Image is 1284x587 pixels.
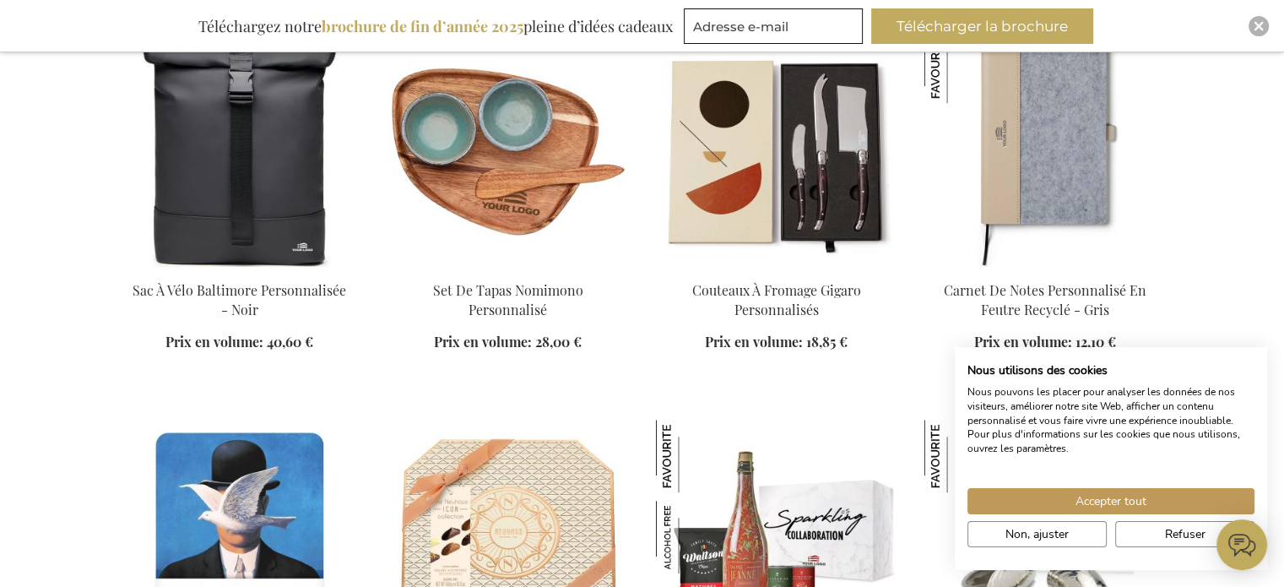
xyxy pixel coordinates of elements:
[165,333,263,351] span: Prix en volume:
[434,333,582,352] a: Prix en volume: 28,00 €
[1075,492,1146,510] span: Accepter tout
[1216,519,1267,570] iframe: belco-activator-frame
[871,8,1093,44] button: Télécharger la brochure
[191,8,680,44] div: Téléchargez notre pleine d’idées cadeaux
[684,8,863,44] input: Adresse e-mail
[656,260,897,276] a: Personalised Gigaro Cheese Knives
[165,333,313,352] a: Prix en volume: 40,60 €
[433,281,583,318] a: Set De Tapas Nomimono Personnalisé
[1165,525,1205,543] span: Refuser
[1115,521,1254,547] button: Refuser tous les cookies
[705,333,803,351] span: Prix en volume:
[656,501,729,573] img: Dame Jeanne Bière Mocktail Apéro Coffret Cadeau
[806,333,848,351] span: 18,85 €
[133,281,346,318] a: Sac À Vélo Baltimore Personnalisée - Noir
[119,30,360,267] img: Personalised Baltimore Bike Bag - Black
[1249,16,1269,36] div: Close
[924,420,997,492] img: Couverts À Moules de Zélande Personnalisé
[692,281,861,318] a: Couteaux À Fromage Gigaro Personnalisés
[267,333,313,351] span: 40,60 €
[535,333,582,351] span: 28,00 €
[656,420,729,492] img: Dame Jeanne Bière Mocktail Apéro Coffret Cadeau
[967,488,1254,514] button: Accepter tous les cookies
[1254,21,1264,31] img: Close
[924,30,997,103] img: Carnet De Notes Personnalisé En Feutre Recyclé - Gris
[387,260,629,276] a: Set De Tapas Nomimono Personnalisé
[944,281,1146,318] a: Carnet De Notes Personnalisé En Feutre Recyclé - Gris
[924,260,1166,276] a: Personalised Recycled Felt Notebook - Grey Carnet De Notes Personnalisé En Feutre Recyclé - Gris
[119,260,360,276] a: Personalised Baltimore Bike Bag - Black
[656,30,897,267] img: Personalised Gigaro Cheese Knives
[684,8,868,49] form: marketing offers and promotions
[387,30,629,267] img: Set De Tapas Nomimono Personnalisé
[967,385,1254,456] p: Nous pouvons les placer pour analyser les données de nos visiteurs, améliorer notre site Web, aff...
[924,30,1166,267] img: Personalised Recycled Felt Notebook - Grey
[705,333,848,352] a: Prix en volume: 18,85 €
[434,333,532,351] span: Prix en volume:
[974,333,1116,352] a: Prix en volume: 12,10 €
[967,521,1107,547] button: Ajustez les préférences de cookie
[1075,333,1116,351] span: 12,10 €
[1005,525,1069,543] span: Non, ajuster
[974,333,1072,351] span: Prix en volume:
[967,363,1254,378] h2: Nous utilisons des cookies
[322,16,523,36] b: brochure de fin d’année 2025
